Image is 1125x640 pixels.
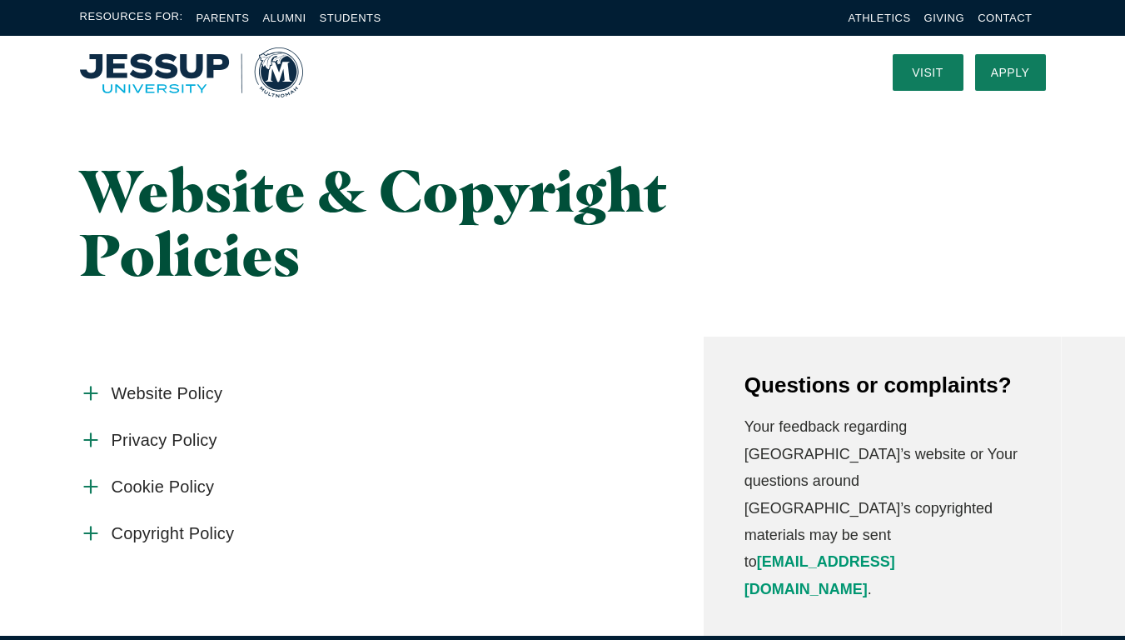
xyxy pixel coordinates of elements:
span: Privacy Policy [112,430,217,451]
span: Website Policy [112,383,223,404]
a: Apply [975,54,1046,91]
h4: Questions or complaints? [744,370,1019,400]
a: Parents [197,12,250,24]
img: Multnomah University Logo [80,47,303,97]
h1: Website & Copyright Policies [80,158,714,287]
a: Contact [978,12,1032,24]
a: [EMAIL_ADDRESS][DOMAIN_NAME] [744,553,895,597]
span: Copyright Policy [112,523,235,544]
a: Giving [924,12,965,24]
a: Alumni [262,12,306,24]
a: Home [80,47,303,97]
a: Visit [893,54,963,91]
a: Athletics [849,12,911,24]
a: Students [320,12,381,24]
span: Cookie Policy [112,477,215,497]
span: Resources For: [80,8,183,27]
p: Your feedback regarding [GEOGRAPHIC_DATA]’s website or Your questions around [GEOGRAPHIC_DATA]’s ... [744,413,1019,602]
